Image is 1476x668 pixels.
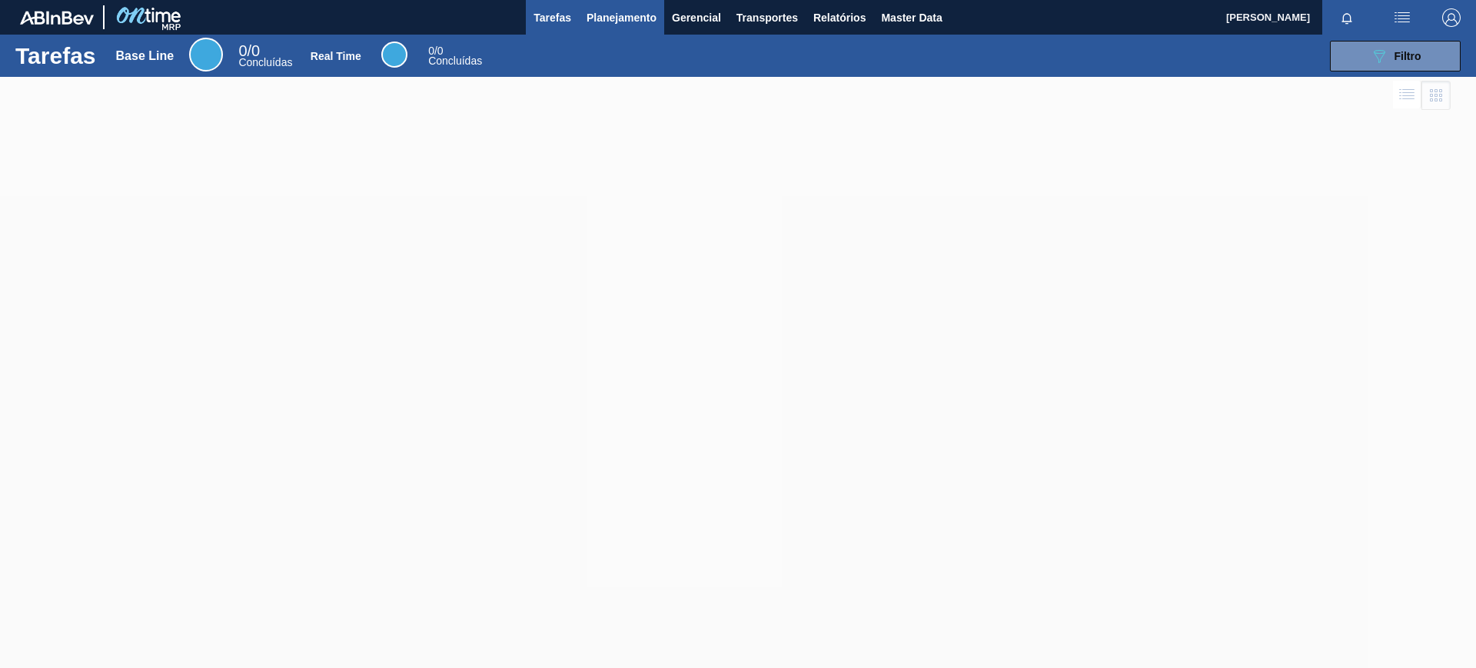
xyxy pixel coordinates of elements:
div: Real Time [311,50,361,62]
span: Gerencial [672,8,721,27]
div: Real Time [428,46,482,66]
span: Filtro [1395,50,1421,62]
img: TNhmsLtSVTkK8tSr43FrP2fwEKptu5GPRR3wAAAABJRU5ErkJggg== [20,11,94,25]
div: Base Line [189,38,223,71]
span: Transportes [736,8,798,27]
button: Notificações [1322,7,1371,28]
span: Relatórios [813,8,866,27]
span: / 0 [428,45,443,57]
div: Base Line [238,45,292,68]
span: Planejamento [587,8,657,27]
img: userActions [1393,8,1411,27]
div: Base Line [116,49,175,63]
img: Logout [1442,8,1461,27]
span: Master Data [881,8,942,27]
span: / 0 [238,42,260,59]
span: 0 [428,45,434,57]
h1: Tarefas [15,47,96,65]
span: Tarefas [534,8,571,27]
span: Concluídas [428,55,482,67]
span: Concluídas [238,56,292,68]
div: Real Time [381,42,407,68]
button: Filtro [1330,41,1461,71]
span: 0 [238,42,247,59]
